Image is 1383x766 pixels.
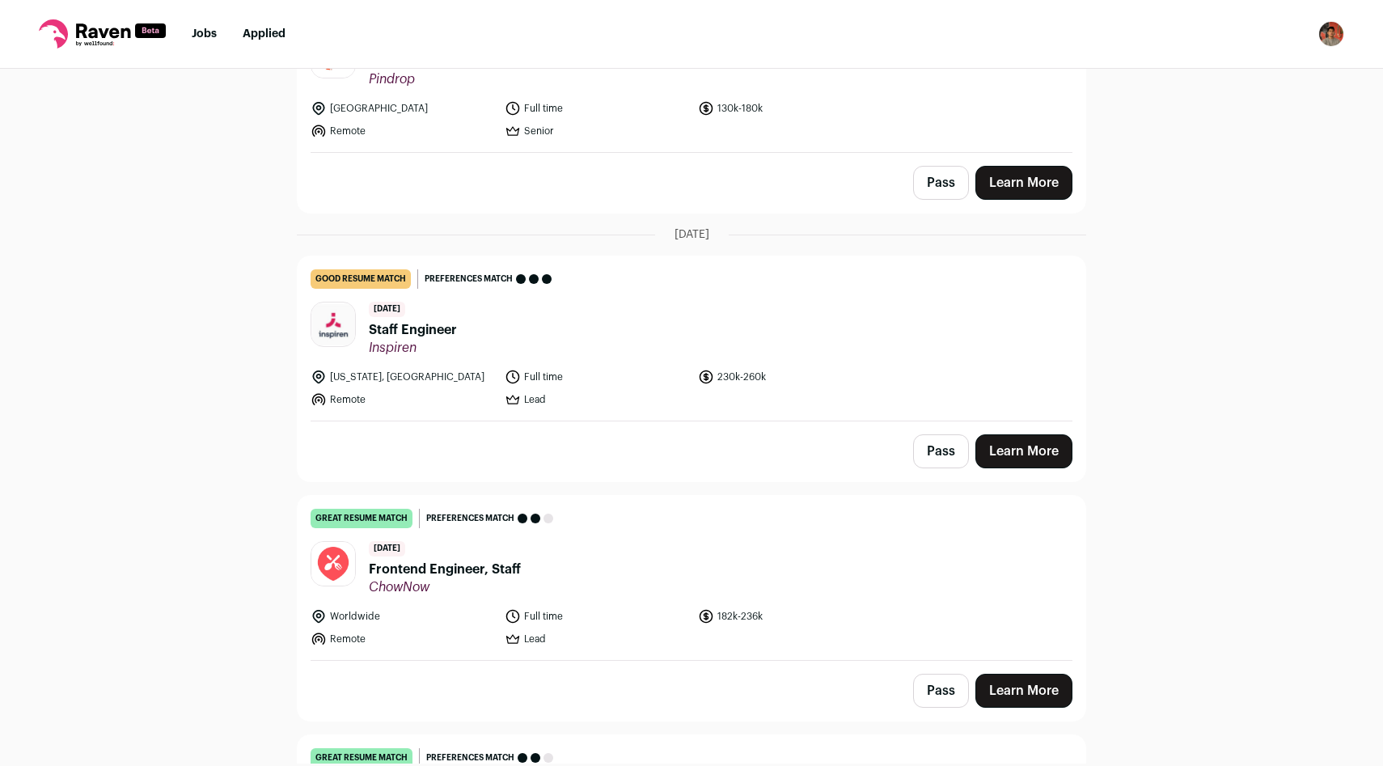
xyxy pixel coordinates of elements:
[505,123,689,139] li: Senior
[369,579,521,595] span: ChowNow
[975,674,1072,708] a: Learn More
[698,608,882,624] li: 182k-236k
[369,71,528,87] span: Pindrop
[298,496,1085,660] a: great resume match Preferences match [DATE] Frontend Engineer, Staff ChowNow Worldwide Full time ...
[311,269,411,289] div: good resume match
[505,369,689,385] li: Full time
[913,674,969,708] button: Pass
[311,631,495,647] li: Remote
[426,510,514,527] span: Preferences match
[311,303,355,345] img: 94fc1ec370a6f26f7f6647b578c9f499d602f7331f0098404535d1d8f4b6e906.jpg
[369,541,405,557] span: [DATE]
[311,391,495,408] li: Remote
[913,434,969,468] button: Pass
[369,302,405,317] span: [DATE]
[311,509,412,528] div: great resume match
[369,340,457,356] span: Inspiren
[192,28,217,40] a: Jobs
[311,608,495,624] li: Worldwide
[975,434,1072,468] a: Learn More
[369,560,521,579] span: Frontend Engineer, Staff
[698,369,882,385] li: 230k-260k
[1318,21,1344,47] button: Open dropdown
[505,608,689,624] li: Full time
[505,391,689,408] li: Lead
[913,166,969,200] button: Pass
[975,166,1072,200] a: Learn More
[311,100,495,116] li: [GEOGRAPHIC_DATA]
[675,226,709,243] span: [DATE]
[311,542,355,586] img: 30f2d7c96d74c59bb225f22fd607278207284c290477e370201cad183887230c.jpg
[298,256,1085,421] a: good resume match Preferences match [DATE] Staff Engineer Inspiren [US_STATE], [GEOGRAPHIC_DATA] ...
[426,750,514,766] span: Preferences match
[369,320,457,340] span: Staff Engineer
[243,28,285,40] a: Applied
[505,100,689,116] li: Full time
[311,123,495,139] li: Remote
[505,631,689,647] li: Lead
[311,369,495,385] li: [US_STATE], [GEOGRAPHIC_DATA]
[698,100,882,116] li: 130k-180k
[1318,21,1344,47] img: 1438337-medium_jpg
[425,271,513,287] span: Preferences match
